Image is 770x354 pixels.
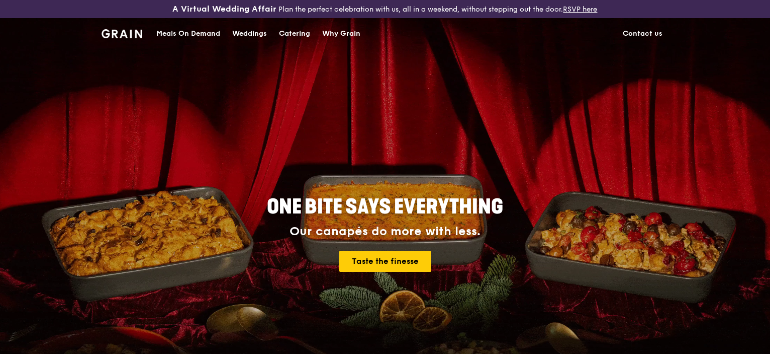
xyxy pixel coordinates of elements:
[102,29,142,38] img: Grain
[102,18,142,48] a: GrainGrain
[339,251,431,272] a: Taste the finesse
[204,225,566,239] div: Our canapés do more with less.
[267,195,503,219] span: ONE BITE SAYS EVERYTHING
[128,4,641,14] div: Plan the perfect celebration with us, all in a weekend, without stepping out the door.
[273,19,316,49] a: Catering
[316,19,366,49] a: Why Grain
[322,19,360,49] div: Why Grain
[172,4,276,14] h3: A Virtual Wedding Affair
[232,19,267,49] div: Weddings
[279,19,310,49] div: Catering
[563,5,597,14] a: RSVP here
[226,19,273,49] a: Weddings
[617,19,668,49] a: Contact us
[156,19,220,49] div: Meals On Demand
